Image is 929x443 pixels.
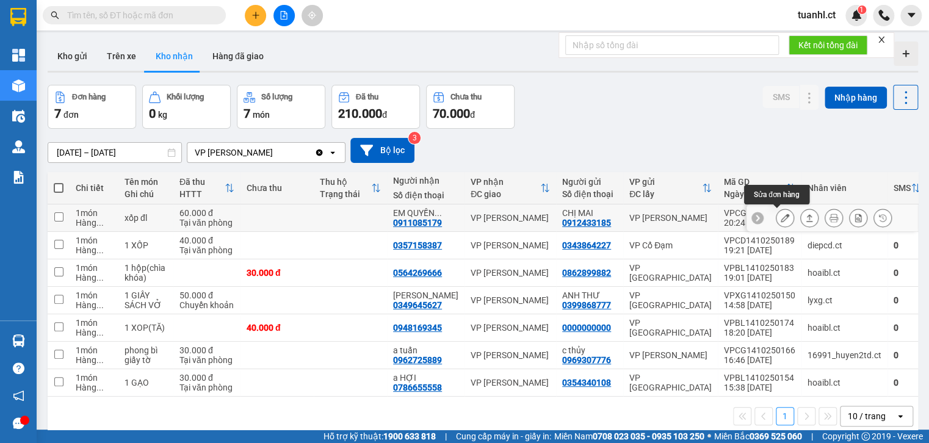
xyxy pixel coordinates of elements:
div: EM QUYỀN LINH [393,208,458,218]
div: VPXG1410250150 [724,290,795,300]
div: 1 món [76,318,112,328]
div: 1 món [76,373,112,383]
div: 0357158387 [393,240,442,250]
div: hoaibl.ct [808,323,881,333]
img: warehouse-icon [12,110,25,123]
span: notification [13,390,24,402]
div: 0349645627 [393,300,442,310]
div: Hàng thông thường [76,355,112,365]
div: 10 / trang [848,410,886,422]
div: 1 XOP(TĂ) [125,323,167,333]
span: Miền Bắc [714,430,802,443]
div: VP [PERSON_NAME] [629,350,712,360]
span: món [253,110,270,120]
th: Toggle SortBy [623,172,718,204]
div: 19:01 [DATE] [724,273,795,283]
div: VP [PERSON_NAME] [471,350,550,360]
div: Hàng thông thường [76,273,112,283]
div: 1 GẠO [125,378,167,387]
div: xốp đl [125,213,167,223]
span: ... [96,273,104,283]
div: ĐC giao [471,189,540,199]
div: Hàng thông thường [76,383,112,392]
div: VP [PERSON_NAME] [629,213,712,223]
span: ... [435,208,442,218]
div: Ngày ĐH [724,189,786,199]
div: Tên món [125,177,167,187]
div: 30.000 đ [247,268,308,278]
div: 18:20 [DATE] [724,328,795,337]
span: đ [382,110,387,120]
div: Số điện thoại [562,189,617,199]
button: Nhập hàng [825,87,887,109]
div: 30.000 đ [179,345,234,355]
img: icon-new-feature [851,10,862,21]
div: VP [PERSON_NAME] [471,268,550,278]
th: Toggle SortBy [464,172,556,204]
div: 50.000 đ [179,290,234,300]
div: Tại văn phòng [179,218,234,228]
button: Bộ lọc [350,138,414,163]
div: 60.000 đ [179,208,234,218]
button: Đã thu210.000đ [331,85,420,129]
span: file-add [280,11,288,20]
button: Số lượng7món [237,85,325,129]
div: Tại văn phòng [179,245,234,255]
div: HTTT [179,189,225,199]
div: 1 XỐP [125,240,167,250]
svg: open [895,411,905,421]
span: 7 [244,106,250,121]
div: diepcd.ct [808,240,881,250]
th: Toggle SortBy [314,172,387,204]
div: 1 món [76,208,112,218]
div: VPBL1410250183 [724,263,795,273]
strong: 1900 633 818 [383,431,436,441]
div: VP [PERSON_NAME] [471,323,550,333]
span: search [51,11,59,20]
div: hoaibl.ct [808,378,881,387]
div: a tuấn [393,345,458,355]
div: a HỢI [393,373,458,383]
span: question-circle [13,362,24,374]
span: ⚪️ [707,434,711,439]
span: Hỗ trợ kỹ thuật: [324,430,436,443]
div: 1 món [76,290,112,300]
div: Tạo kho hàng mới [894,41,918,66]
div: 0 [894,378,920,387]
div: VPCG1410250166 [724,345,795,355]
div: 0399868777 [562,300,611,310]
button: Trên xe [97,41,146,71]
span: plus [251,11,260,20]
button: Khối lượng0kg [142,85,231,129]
div: VPCG1410250211 [724,208,795,218]
span: đ [470,110,475,120]
span: kg [158,110,167,120]
div: Sửa đơn hàng [776,209,794,227]
div: Chưa thu [450,93,482,101]
strong: 0369 525 060 [750,431,802,441]
button: 1 [776,407,794,425]
div: Nhân viên [808,183,881,193]
span: 1 [859,5,864,14]
div: VP [GEOGRAPHIC_DATA] [629,373,712,392]
button: Kết nối tổng đài [789,35,867,55]
div: Thu hộ [320,177,371,187]
div: Số điện thoại [393,190,458,200]
div: 19:21 [DATE] [724,245,795,255]
span: | [445,430,447,443]
div: Đã thu [356,93,378,101]
div: VPCD1410250189 [724,236,795,245]
div: 0 [894,240,920,250]
div: 0862899882 [562,268,611,278]
span: ... [96,383,104,392]
input: Nhập số tổng đài [565,35,779,55]
div: 15:38 [DATE] [724,383,795,392]
div: Chưa thu [247,183,308,193]
button: SMS [762,86,799,108]
div: 0343864227 [562,240,611,250]
div: Chi tiết [76,183,112,193]
sup: 3 [408,132,421,144]
div: 0911085179 [393,218,442,228]
div: Giao hàng [800,209,819,227]
button: caret-down [900,5,922,26]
